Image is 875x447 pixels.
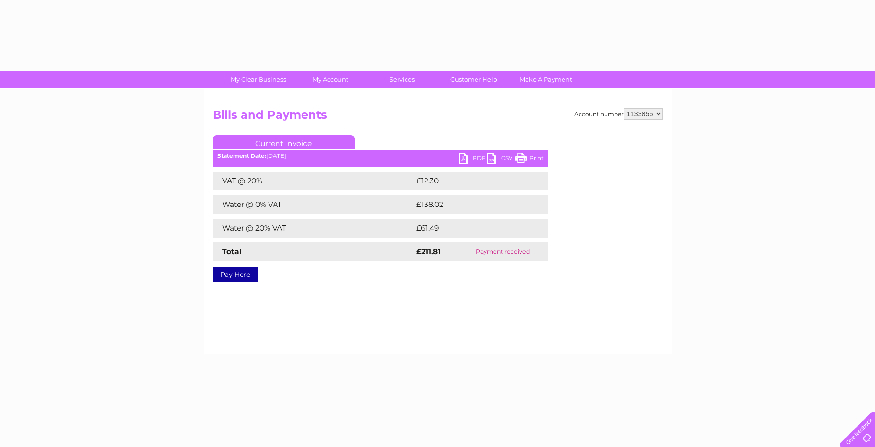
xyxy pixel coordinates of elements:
[213,135,355,149] a: Current Invoice
[213,172,414,190] td: VAT @ 20%
[213,153,548,159] div: [DATE]
[213,219,414,238] td: Water @ 20% VAT
[507,71,585,88] a: Make A Payment
[213,195,414,214] td: Water @ 0% VAT
[414,219,528,238] td: £61.49
[213,108,663,126] h2: Bills and Payments
[458,242,548,261] td: Payment received
[219,71,297,88] a: My Clear Business
[487,153,515,166] a: CSV
[515,153,544,166] a: Print
[414,195,531,214] td: £138.02
[435,71,513,88] a: Customer Help
[222,247,242,256] strong: Total
[217,152,266,159] b: Statement Date:
[291,71,369,88] a: My Account
[414,172,528,190] td: £12.30
[574,108,663,120] div: Account number
[459,153,487,166] a: PDF
[363,71,441,88] a: Services
[416,247,441,256] strong: £211.81
[213,267,258,282] a: Pay Here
